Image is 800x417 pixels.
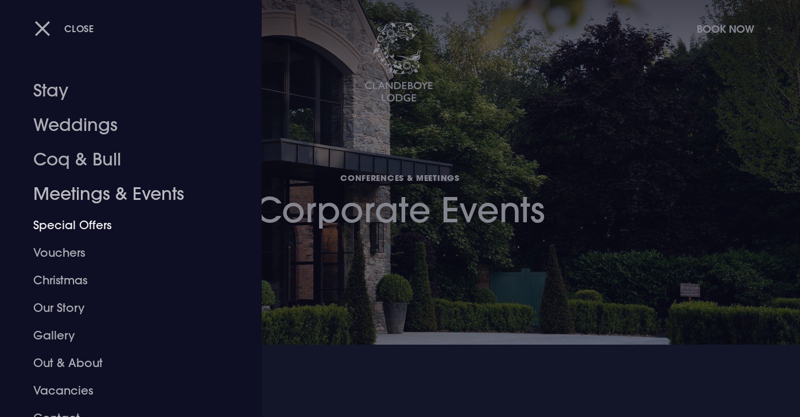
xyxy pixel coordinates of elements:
[33,211,215,239] a: Special Offers
[33,239,215,267] a: Vouchers
[33,74,215,108] a: Stay
[33,349,215,377] a: Out & About
[34,17,94,40] button: Close
[33,377,215,404] a: Vacancies
[64,22,94,34] span: Close
[33,322,215,349] a: Gallery
[33,177,215,211] a: Meetings & Events
[33,267,215,294] a: Christmas
[33,108,215,142] a: Weddings
[33,142,215,177] a: Coq & Bull
[33,294,215,322] a: Our Story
